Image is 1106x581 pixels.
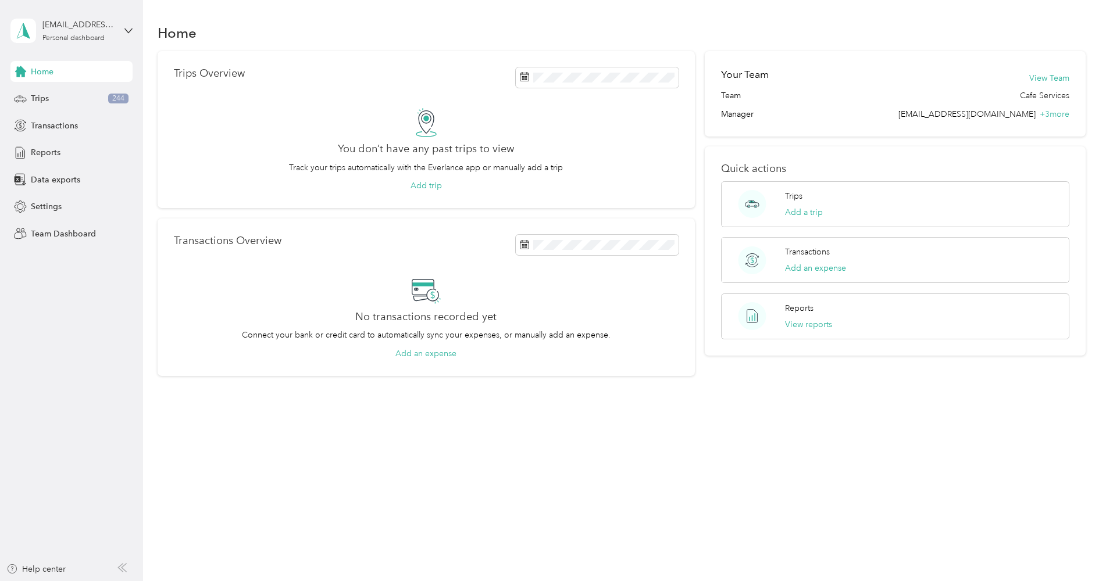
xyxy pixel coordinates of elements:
[785,190,802,202] p: Trips
[355,311,497,323] h2: No transactions recorded yet
[898,109,1036,119] span: [EMAIL_ADDRESS][DOMAIN_NAME]
[242,329,611,341] p: Connect your bank or credit card to automatically sync your expenses, or manually add an expense.
[1029,72,1069,84] button: View Team
[108,94,129,104] span: 244
[338,143,514,155] h2: You don’t have any past trips to view
[158,27,197,39] h1: Home
[31,174,80,186] span: Data exports
[174,235,281,247] p: Transactions Overview
[42,35,105,42] div: Personal dashboard
[785,302,814,314] p: Reports
[31,120,78,132] span: Transactions
[785,262,846,274] button: Add an expense
[721,163,1069,175] p: Quick actions
[6,563,66,575] button: Help center
[411,180,442,192] button: Add trip
[785,318,832,331] button: View reports
[721,67,769,82] h2: Your Team
[721,89,741,102] span: Team
[785,246,830,258] p: Transactions
[42,19,115,31] div: [EMAIL_ADDRESS][DOMAIN_NAME]
[31,146,60,159] span: Reports
[1020,89,1069,102] span: Cafe Services
[31,200,62,213] span: Settings
[785,206,823,218] button: Add a trip
[174,67,245,80] p: Trips Overview
[721,108,754,120] span: Manager
[1040,109,1069,119] span: + 3 more
[1041,516,1106,581] iframe: Everlance-gr Chat Button Frame
[31,228,96,240] span: Team Dashboard
[31,66,53,78] span: Home
[31,92,49,105] span: Trips
[289,162,563,174] p: Track your trips automatically with the Everlance app or manually add a trip
[395,347,456,360] button: Add an expense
